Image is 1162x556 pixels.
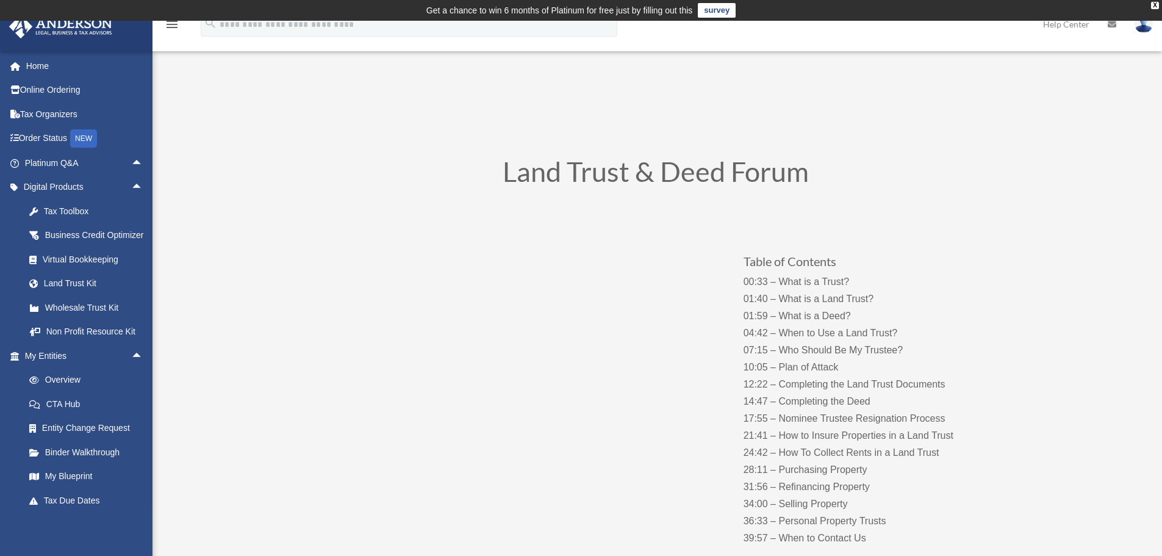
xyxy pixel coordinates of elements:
[9,344,162,368] a: My Entitiesarrow_drop_up
[131,151,156,176] span: arrow_drop_up
[744,273,984,547] p: 00:33 – What is a Trust? 01:40 – What is a Land Trust? 01:59 – What is a Deed? 04:42 – When to Us...
[70,129,97,148] div: NEW
[17,272,162,296] a: Land Trust Kit
[43,324,146,339] div: Non Profit Resource Kit
[1135,15,1153,33] img: User Pic
[1151,2,1159,9] div: close
[17,488,162,513] a: Tax Due Dates
[17,199,162,223] a: Tax Toolbox
[9,126,162,151] a: Order StatusNEW
[326,158,985,192] h1: Land Trust & Deed Forum
[131,513,156,538] span: arrow_drop_up
[43,276,146,291] div: Land Trust Kit
[17,223,162,248] a: Business Credit Optimizer
[17,392,162,416] a: CTA Hub
[744,255,984,273] h3: Table of Contents
[9,78,162,103] a: Online Ordering
[165,17,179,32] i: menu
[9,513,162,537] a: My Anderson Teamarrow_drop_up
[9,102,162,126] a: Tax Organizers
[131,344,156,369] span: arrow_drop_up
[17,416,162,441] a: Entity Change Request
[17,320,162,344] a: Non Profit Resource Kit
[131,175,156,200] span: arrow_drop_up
[17,440,162,464] a: Binder Walkthrough
[204,16,217,30] i: search
[43,300,146,316] div: Wholesale Trust Kit
[17,295,162,320] a: Wholesale Trust Kit
[165,21,179,32] a: menu
[9,54,162,78] a: Home
[9,175,162,200] a: Digital Productsarrow_drop_up
[17,464,162,489] a: My Blueprint
[17,247,162,272] a: Virtual Bookkeeping
[426,3,693,18] div: Get a chance to win 6 months of Platinum for free just by filling out this
[9,151,162,175] a: Platinum Q&Aarrow_drop_up
[43,252,146,267] div: Virtual Bookkeeping
[698,3,736,18] a: survey
[17,368,162,392] a: Overview
[43,228,146,243] div: Business Credit Optimizer
[5,15,116,38] img: Anderson Advisors Platinum Portal
[43,204,146,219] div: Tax Toolbox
